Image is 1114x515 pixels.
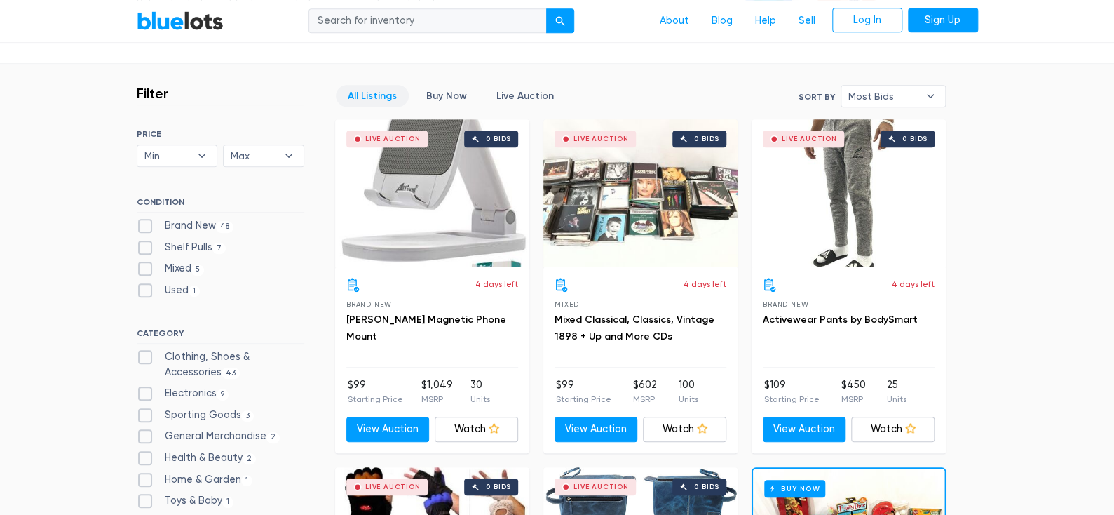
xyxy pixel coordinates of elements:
[348,377,403,406] li: $99
[648,8,700,34] a: About
[137,386,229,401] label: Electronics
[435,417,518,442] a: Watch
[851,417,935,442] a: Watch
[212,243,226,254] span: 7
[346,314,506,342] a: [PERSON_NAME] Magnetic Phone Mount
[470,377,490,406] li: 30
[365,135,421,142] div: Live Auction
[137,218,234,234] label: Brand New
[556,377,611,406] li: $99
[189,286,201,297] span: 1
[470,393,490,406] p: Units
[243,453,257,464] span: 2
[573,483,629,490] div: Live Auction
[137,429,280,444] label: General Merchandise
[144,145,191,166] span: Min
[216,221,234,232] span: 48
[841,377,865,406] li: $450
[414,85,479,107] a: Buy Now
[241,410,254,422] span: 3
[916,86,945,107] b: ▾
[486,483,511,490] div: 0 bids
[137,129,304,139] h6: PRICE
[752,119,946,267] a: Live Auction 0 bids
[346,417,430,442] a: View Auction
[679,393,698,406] p: Units
[887,377,906,406] li: 25
[486,135,511,142] div: 0 bids
[764,393,820,406] p: Starting Price
[137,197,304,213] h6: CONDITION
[335,119,529,267] a: Live Auction 0 bids
[848,86,918,107] span: Most Bids
[841,393,865,406] p: MSRP
[137,85,168,102] h3: Filter
[633,377,657,406] li: $602
[573,135,629,142] div: Live Auction
[694,135,719,142] div: 0 bids
[222,368,240,379] span: 43
[241,475,253,486] span: 1
[555,417,638,442] a: View Auction
[137,450,257,466] label: Health & Beauty
[764,480,825,497] h6: Buy Now
[191,265,205,276] span: 5
[274,145,304,166] b: ▾
[902,135,928,142] div: 0 bids
[633,393,657,406] p: MSRP
[787,8,827,34] a: Sell
[137,240,226,255] label: Shelf Pulls
[187,145,217,166] b: ▾
[365,483,421,490] div: Live Auction
[231,145,277,166] span: Max
[336,85,409,107] a: All Listings
[421,393,452,406] p: MSRP
[887,393,906,406] p: Units
[137,261,205,276] label: Mixed
[763,417,846,442] a: View Auction
[908,8,978,33] a: Sign Up
[684,278,726,290] p: 4 days left
[679,377,698,406] li: 100
[764,377,820,406] li: $109
[484,85,566,107] a: Live Auction
[137,472,253,488] label: Home & Garden
[694,483,719,490] div: 0 bids
[421,377,452,406] li: $1,049
[137,283,201,298] label: Used
[137,11,224,31] a: BlueLots
[346,300,392,308] span: Brand New
[892,278,935,290] p: 4 days left
[266,432,280,443] span: 2
[222,497,234,508] span: 1
[137,408,254,423] label: Sporting Goods
[763,300,808,308] span: Brand New
[643,417,726,442] a: Watch
[137,328,304,344] h6: CATEGORY
[217,389,229,400] span: 9
[799,91,835,103] label: Sort By
[555,300,579,308] span: Mixed
[556,393,611,406] p: Starting Price
[137,349,304,380] label: Clothing, Shoes & Accessories
[475,278,518,290] p: 4 days left
[555,314,714,342] a: Mixed Classical, Classics, Vintage 1898 + Up and More CDs
[832,8,902,33] a: Log In
[308,8,547,34] input: Search for inventory
[137,493,234,509] label: Toys & Baby
[700,8,744,34] a: Blog
[782,135,837,142] div: Live Auction
[744,8,787,34] a: Help
[543,119,738,267] a: Live Auction 0 bids
[348,393,403,406] p: Starting Price
[763,314,918,326] a: Activewear Pants by BodySmart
